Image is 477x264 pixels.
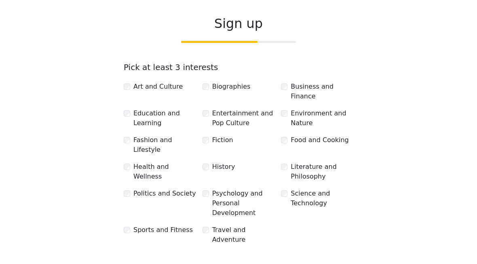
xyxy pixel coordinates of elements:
[133,189,196,198] label: Politics and Society
[124,16,353,31] h2: Sign up
[212,225,275,245] label: Travel and Adventure
[291,135,348,145] label: Food and Cooking
[291,189,353,208] label: Science and Technology
[133,162,196,181] label: Health and Wellness
[291,109,353,128] label: Environment and Nature
[291,162,353,181] label: Literature and Philosophy
[212,162,235,172] label: History
[212,135,233,145] label: Fiction
[133,109,196,128] label: Education and Learning
[212,82,251,92] label: Biographies
[212,189,275,218] label: Psychology and Personal Development
[133,82,183,92] label: Art and Culture
[133,225,193,235] label: Sports and Fitness
[133,135,196,155] label: Fashion and Lifestyle
[291,82,353,101] label: Business and Finance
[124,62,218,72] label: Pick at least 3 interests
[212,109,275,128] label: Entertainment and Pop Culture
